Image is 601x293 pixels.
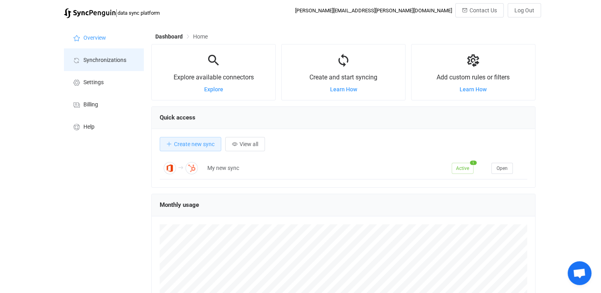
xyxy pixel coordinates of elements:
span: Log Out [514,7,534,13]
span: Dashboard [155,33,183,40]
a: Help [64,115,143,137]
img: syncpenguin.svg [64,8,116,18]
button: Open [491,163,513,174]
a: |data sync platform [64,7,160,18]
img: HubSpot Contacts [186,162,198,174]
span: Synchronizations [83,57,126,64]
div: My new sync [203,164,448,173]
span: Open [497,166,508,171]
span: 1 [470,160,477,165]
div: Breadcrumb [155,34,208,39]
a: Open [491,165,513,171]
span: | [116,7,118,18]
span: Contact Us [470,7,497,13]
span: Overview [83,35,106,41]
span: Create and start syncing [309,73,377,81]
span: Help [83,124,95,130]
span: View all [240,141,258,147]
span: Add custom rules or filters [437,73,510,81]
span: Monthly usage [160,201,199,208]
a: Settings [64,71,143,93]
a: Synchronizations [64,48,143,71]
span: Settings [83,79,104,86]
span: Billing [83,102,98,108]
button: Contact Us [455,3,504,17]
a: Learn How [460,86,487,93]
div: [PERSON_NAME][EMAIL_ADDRESS][PERSON_NAME][DOMAIN_NAME] [295,8,452,13]
button: View all [225,137,265,151]
a: Billing [64,93,143,115]
button: Create new sync [160,137,221,151]
span: Home [193,33,208,40]
img: Office 365 Contacts [164,162,176,174]
span: Create new sync [174,141,215,147]
a: Overview [64,26,143,48]
div: Open chat [568,261,591,285]
button: Log Out [508,3,541,17]
span: Active [452,163,473,174]
a: Learn How [330,86,357,93]
span: Quick access [160,114,195,121]
span: Explore available connectors [174,73,254,81]
a: Explore [204,86,223,93]
span: data sync platform [118,10,160,16]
